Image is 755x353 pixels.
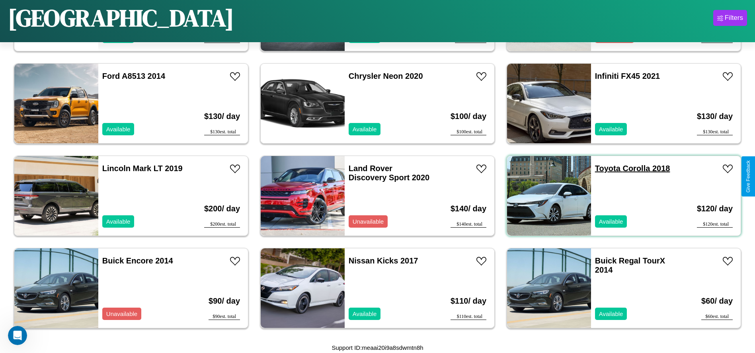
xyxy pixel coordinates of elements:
[106,308,137,319] p: Unavailable
[599,308,623,319] p: Available
[204,196,240,221] h3: $ 200 / day
[332,342,423,353] p: Support ID: meaai20i9a8sdwmtn8h
[451,196,486,221] h3: $ 140 / day
[102,164,183,173] a: Lincoln Mark LT 2019
[8,2,234,34] h1: [GEOGRAPHIC_DATA]
[701,289,733,314] h3: $ 60 / day
[204,221,240,228] div: $ 200 est. total
[106,124,131,135] p: Available
[599,124,623,135] p: Available
[451,314,486,320] div: $ 110 est. total
[745,160,751,193] div: Give Feedback
[599,216,623,227] p: Available
[595,256,665,274] a: Buick Regal TourX 2014
[204,129,240,135] div: $ 130 est. total
[451,289,486,314] h3: $ 110 / day
[697,104,733,129] h3: $ 130 / day
[451,104,486,129] h3: $ 100 / day
[204,104,240,129] h3: $ 130 / day
[451,221,486,228] div: $ 140 est. total
[697,221,733,228] div: $ 120 est. total
[102,256,173,265] a: Buick Encore 2014
[701,314,733,320] div: $ 60 est. total
[595,164,670,173] a: Toyota Corolla 2018
[725,14,743,22] div: Filters
[697,129,733,135] div: $ 130 est. total
[595,72,660,80] a: Infiniti FX45 2021
[353,124,377,135] p: Available
[713,10,747,26] button: Filters
[353,308,377,319] p: Available
[451,129,486,135] div: $ 100 est. total
[349,256,418,265] a: Nissan Kicks 2017
[209,289,240,314] h3: $ 90 / day
[697,196,733,221] h3: $ 120 / day
[349,164,429,182] a: Land Rover Discovery Sport 2020
[353,216,384,227] p: Unavailable
[106,216,131,227] p: Available
[102,72,165,80] a: Ford A8513 2014
[209,314,240,320] div: $ 90 est. total
[349,72,423,80] a: Chrysler Neon 2020
[8,326,27,345] iframe: Intercom live chat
